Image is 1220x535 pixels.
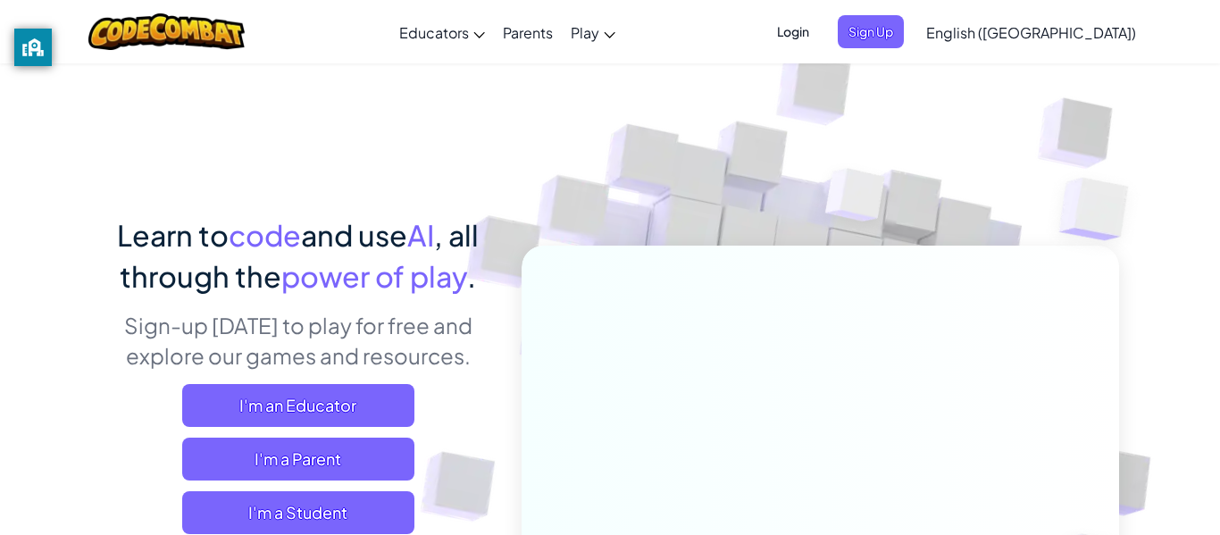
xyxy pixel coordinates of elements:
[792,133,921,266] img: Overlap cubes
[88,13,245,50] img: CodeCombat logo
[390,8,494,56] a: Educators
[281,258,467,294] span: power of play
[494,8,562,56] a: Parents
[571,23,599,42] span: Play
[182,438,414,481] a: I'm a Parent
[399,23,469,42] span: Educators
[182,491,414,534] button: I'm a Student
[182,384,414,427] a: I'm an Educator
[562,8,624,56] a: Play
[14,29,52,66] button: privacy banner
[766,15,820,48] button: Login
[838,15,904,48] button: Sign Up
[467,258,476,294] span: .
[229,217,301,253] span: code
[101,310,495,371] p: Sign-up [DATE] to play for free and explore our games and resources.
[1024,134,1178,285] img: Overlap cubes
[917,8,1145,56] a: English ([GEOGRAPHIC_DATA])
[926,23,1136,42] span: English ([GEOGRAPHIC_DATA])
[407,217,434,253] span: AI
[117,217,229,253] span: Learn to
[301,217,407,253] span: and use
